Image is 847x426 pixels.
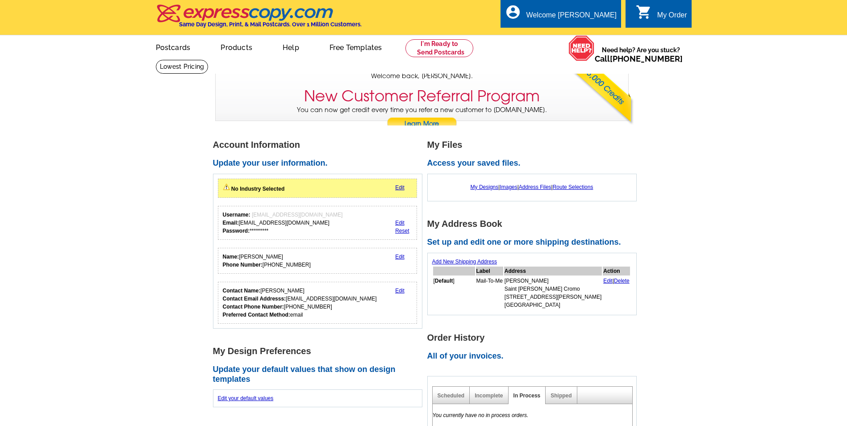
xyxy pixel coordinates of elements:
[513,393,541,399] a: In Process
[231,186,284,192] strong: No Industry Selected
[500,184,517,190] a: Images
[551,393,572,399] a: Shipped
[218,206,417,240] div: Your login information.
[223,212,250,218] strong: Username:
[435,278,453,284] b: Default
[475,393,503,399] a: Incomplete
[427,333,642,342] h1: Order History
[476,276,503,309] td: Mail-To-Me
[427,159,642,168] h2: Access your saved files.
[438,393,465,399] a: Scheduled
[614,278,630,284] a: Delete
[268,36,313,57] a: Help
[206,36,267,57] a: Products
[657,11,687,24] div: My Order
[213,140,427,150] h1: Account Information
[432,259,497,265] a: Add New Shipping Address
[223,296,286,302] strong: Contact Email Addresss:
[427,140,642,150] h1: My Files
[427,219,642,229] h1: My Address Book
[427,351,642,361] h2: All of your invoices.
[553,184,593,190] a: Route Selections
[223,262,263,268] strong: Phone Number:
[395,288,405,294] a: Edit
[433,412,529,418] em: You currently have no in process orders.
[142,36,205,57] a: Postcards
[603,278,613,284] a: Edit
[223,184,230,191] img: warningIcon.png
[603,276,630,309] td: |
[526,11,617,24] div: Welcome [PERSON_NAME]
[216,105,628,131] p: You can now get credit every time you refer a new customer to [DOMAIN_NAME].
[471,184,499,190] a: My Designs
[315,36,396,57] a: Free Templates
[603,267,630,276] th: Action
[223,287,377,319] div: [PERSON_NAME] [EMAIL_ADDRESS][DOMAIN_NAME] [PHONE_NUMBER] email
[636,10,687,21] a: shopping_cart My Order
[223,254,239,260] strong: Name:
[223,288,261,294] strong: Contact Name:
[504,276,602,309] td: [PERSON_NAME] Saint [PERSON_NAME] Cromo [STREET_ADDRESS][PERSON_NAME] [GEOGRAPHIC_DATA]
[218,395,274,401] a: Edit your default values
[395,228,409,234] a: Reset
[433,276,475,309] td: [ ]
[432,179,632,196] div: | | |
[595,46,687,63] span: Need help? Are you stuck?
[223,304,284,310] strong: Contact Phone Number:
[519,184,551,190] a: Address Files
[179,21,362,28] h4: Same Day Design, Print, & Mail Postcards. Over 1 Million Customers.
[568,35,595,61] img: help
[218,248,417,274] div: Your personal details.
[395,184,405,191] a: Edit
[610,54,683,63] a: [PHONE_NUMBER]
[636,4,652,20] i: shopping_cart
[427,238,642,247] h2: Set up and edit one or more shipping destinations.
[223,228,250,234] strong: Password:
[371,71,473,81] span: Welcome back, [PERSON_NAME].
[595,54,683,63] span: Call
[395,220,405,226] a: Edit
[476,267,503,276] th: Label
[395,254,405,260] a: Edit
[304,87,540,105] h3: New Customer Referral Program
[223,253,311,269] div: [PERSON_NAME] [PHONE_NUMBER]
[505,4,521,20] i: account_circle
[387,117,457,131] a: Learn More
[213,347,427,356] h1: My Design Preferences
[156,11,362,28] a: Same Day Design, Print, & Mail Postcards. Over 1 Million Customers.
[223,312,290,318] strong: Preferred Contact Method:
[213,159,427,168] h2: Update your user information.
[252,212,342,218] span: [EMAIL_ADDRESS][DOMAIN_NAME]
[223,220,239,226] strong: Email:
[504,267,602,276] th: Address
[213,365,427,384] h2: Update your default values that show on design templates
[218,282,417,324] div: Who should we contact regarding order issues?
